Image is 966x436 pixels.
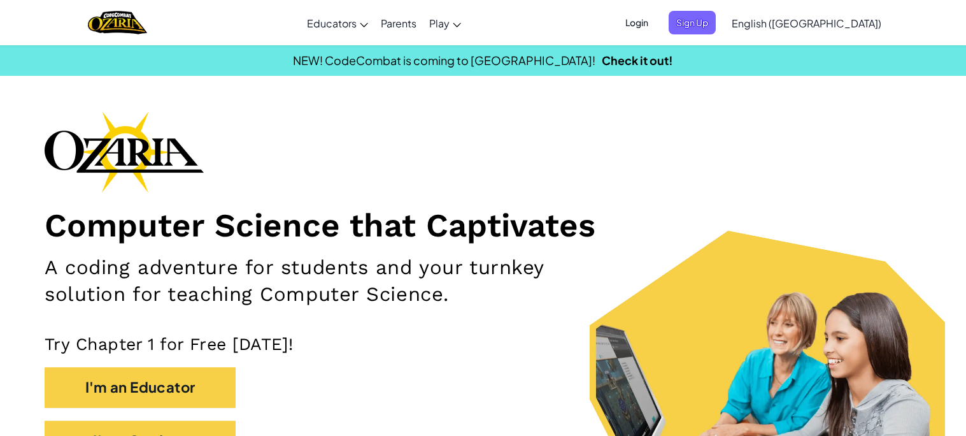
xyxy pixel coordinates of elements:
[293,53,595,68] span: NEW! CodeCombat is coming to [GEOGRAPHIC_DATA]!
[45,367,236,407] button: I'm an Educator
[45,111,204,193] img: Ozaria branding logo
[88,10,147,36] a: Ozaria by CodeCombat logo
[45,205,921,245] h1: Computer Science that Captivates
[618,11,656,34] button: Login
[732,17,881,30] span: English ([GEOGRAPHIC_DATA])
[423,6,467,40] a: Play
[301,6,374,40] a: Educators
[374,6,423,40] a: Parents
[45,333,921,354] p: Try Chapter 1 for Free [DATE]!
[725,6,888,40] a: English ([GEOGRAPHIC_DATA])
[669,11,716,34] button: Sign Up
[88,10,147,36] img: Home
[602,53,673,68] a: Check it out!
[307,17,357,30] span: Educators
[429,17,450,30] span: Play
[45,254,632,308] h2: A coding adventure for students and your turnkey solution for teaching Computer Science.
